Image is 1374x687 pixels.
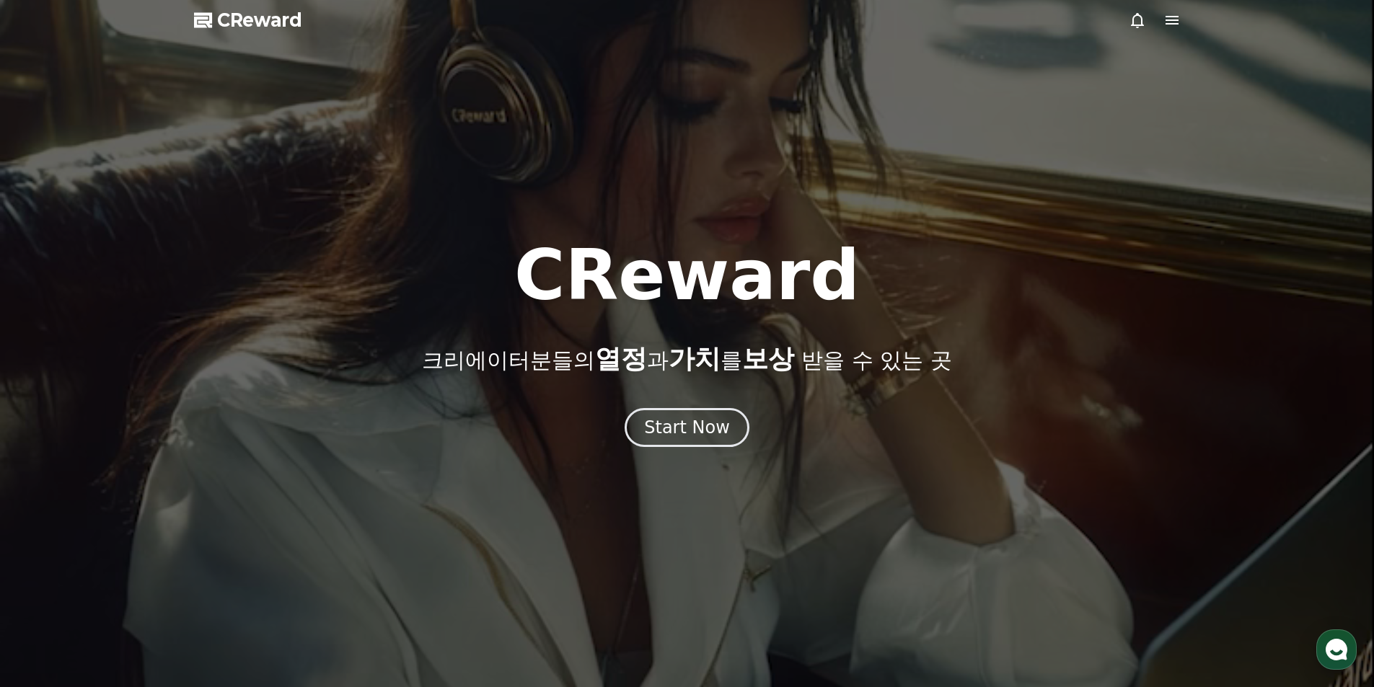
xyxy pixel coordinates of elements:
a: CReward [194,9,302,32]
span: 보상 [742,344,794,373]
span: 가치 [669,344,721,373]
span: CReward [217,9,302,32]
h1: CReward [514,241,860,310]
button: Start Now [625,408,749,447]
a: Start Now [625,422,749,436]
div: Start Now [644,416,730,439]
span: 열정 [595,344,647,373]
p: 크리에이터분들의 과 를 받을 수 있는 곳 [422,345,951,373]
